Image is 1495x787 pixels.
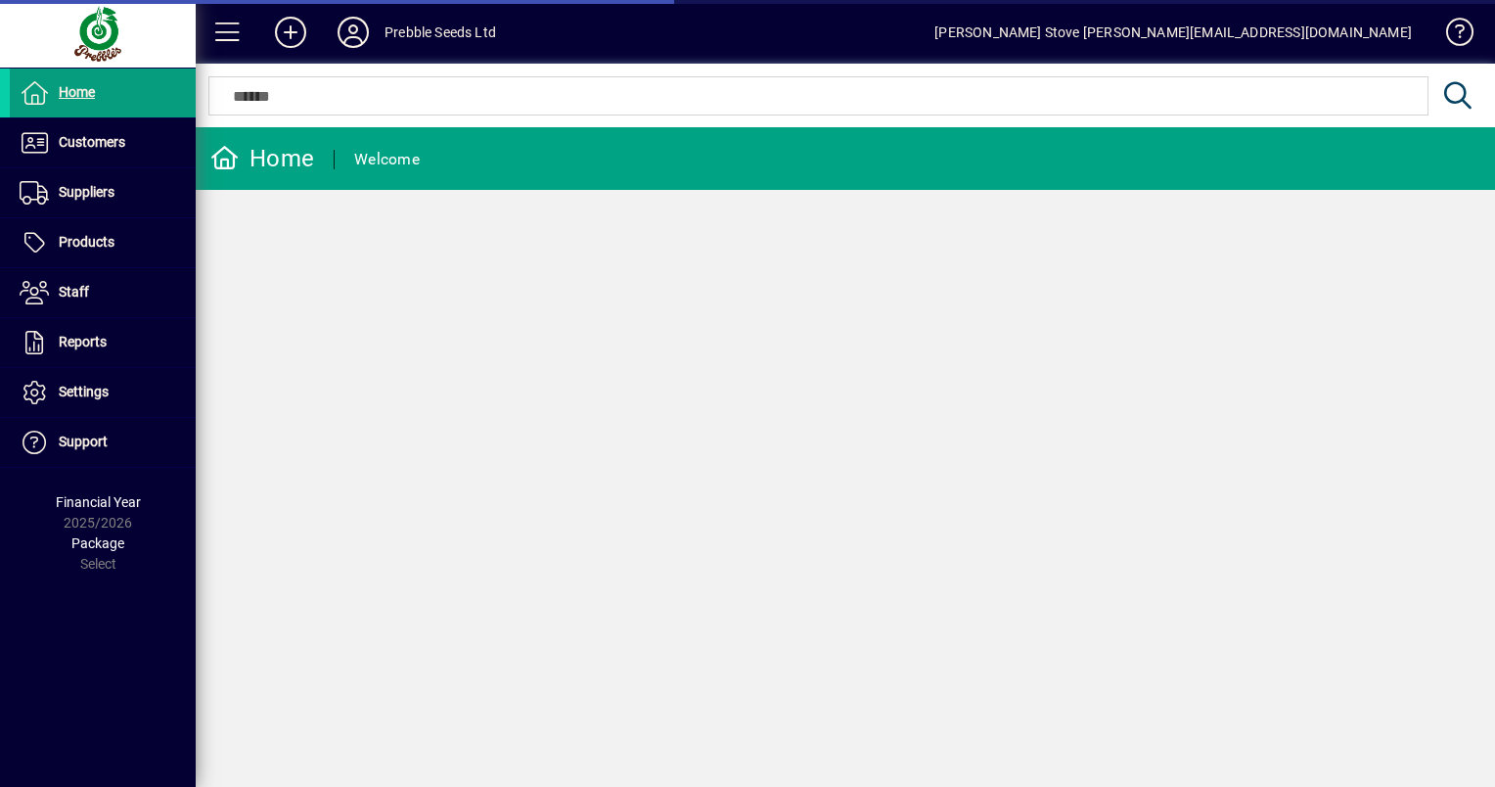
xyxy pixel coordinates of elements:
[59,84,95,100] span: Home
[10,318,196,367] a: Reports
[10,118,196,167] a: Customers
[10,268,196,317] a: Staff
[10,218,196,267] a: Products
[10,368,196,417] a: Settings
[1431,4,1471,68] a: Knowledge Base
[71,535,124,551] span: Package
[59,184,114,200] span: Suppliers
[59,234,114,250] span: Products
[354,144,420,175] div: Welcome
[10,168,196,217] a: Suppliers
[59,284,89,300] span: Staff
[59,384,109,399] span: Settings
[934,17,1412,48] div: [PERSON_NAME] Stove [PERSON_NAME][EMAIL_ADDRESS][DOMAIN_NAME]
[56,494,141,510] span: Financial Year
[10,418,196,467] a: Support
[59,434,108,449] span: Support
[59,134,125,150] span: Customers
[59,334,107,349] span: Reports
[259,15,322,50] button: Add
[385,17,496,48] div: Prebble Seeds Ltd
[210,143,314,174] div: Home
[322,15,385,50] button: Profile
